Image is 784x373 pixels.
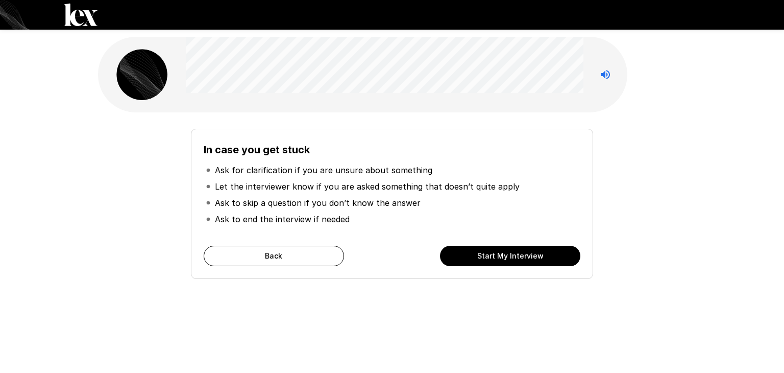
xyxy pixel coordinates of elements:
[215,180,520,193] p: Let the interviewer know if you are asked something that doesn’t quite apply
[595,64,616,85] button: Stop reading questions aloud
[215,197,421,209] p: Ask to skip a question if you don’t know the answer
[116,49,167,100] img: lex_avatar2.png
[204,246,344,266] button: Back
[215,164,432,176] p: Ask for clarification if you are unsure about something
[204,144,310,156] b: In case you get stuck
[440,246,580,266] button: Start My Interview
[215,213,350,225] p: Ask to end the interview if needed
